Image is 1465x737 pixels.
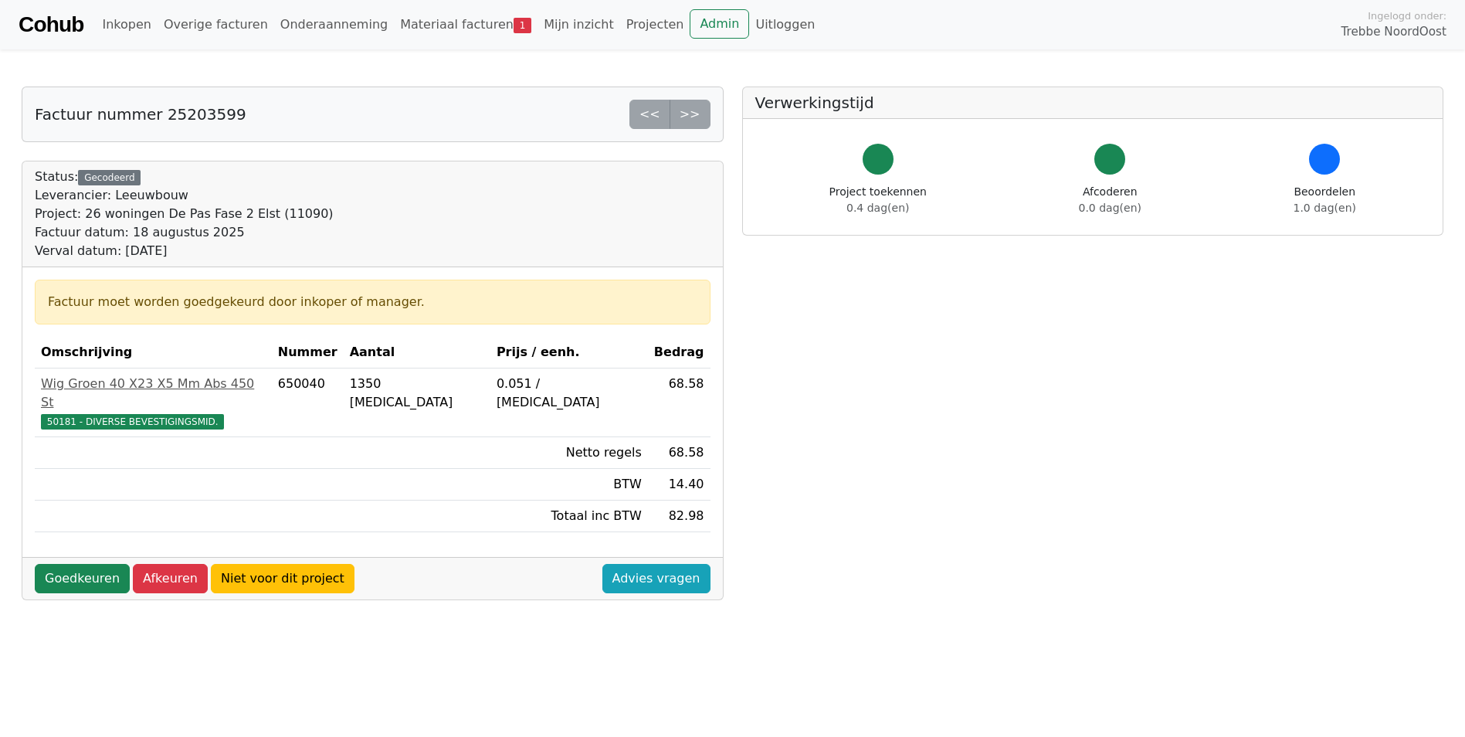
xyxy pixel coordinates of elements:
a: Materiaal facturen1 [394,9,538,40]
div: Wig Groen 40 X23 X5 Mm Abs 450 St [41,375,266,412]
div: Project: 26 woningen De Pas Fase 2 Elst (11090) [35,205,334,223]
a: Onderaanneming [274,9,394,40]
div: Factuur datum: 18 augustus 2025 [35,223,334,242]
h5: Factuur nummer 25203599 [35,105,246,124]
a: Afkeuren [133,564,208,593]
div: 1350 [MEDICAL_DATA] [350,375,484,412]
div: Verval datum: [DATE] [35,242,334,260]
span: Ingelogd onder: [1368,8,1446,23]
a: Mijn inzicht [538,9,620,40]
td: 68.58 [648,368,710,437]
td: 68.58 [648,437,710,469]
td: 82.98 [648,501,710,532]
a: Advies vragen [602,564,710,593]
div: Project toekennen [829,184,927,216]
h5: Verwerkingstijd [755,93,1431,112]
div: Gecodeerd [78,170,141,185]
a: Admin [690,9,749,39]
td: Totaal inc BTW [490,501,648,532]
th: Aantal [344,337,490,368]
div: Factuur moet worden goedgekeurd door inkoper of manager. [48,293,697,311]
a: Cohub [19,6,83,43]
span: 0.4 dag(en) [846,202,909,214]
span: 0.0 dag(en) [1079,202,1141,214]
a: Niet voor dit project [211,564,354,593]
a: Projecten [620,9,690,40]
a: Overige facturen [158,9,274,40]
div: Afcoderen [1079,184,1141,216]
div: Status: [35,168,334,260]
div: 0.051 / [MEDICAL_DATA] [497,375,642,412]
td: Netto regels [490,437,648,469]
span: Trebbe NoordOost [1341,23,1446,41]
a: Uitloggen [749,9,821,40]
td: 14.40 [648,469,710,501]
a: Inkopen [96,9,157,40]
th: Bedrag [648,337,710,368]
div: Beoordelen [1294,184,1356,216]
th: Nummer [272,337,344,368]
div: Leverancier: Leeuwbouw [35,186,334,205]
span: 1.0 dag(en) [1294,202,1356,214]
a: Wig Groen 40 X23 X5 Mm Abs 450 St50181 - DIVERSE BEVESTIGINGSMID. [41,375,266,430]
span: 1 [514,18,531,33]
th: Prijs / eenh. [490,337,648,368]
a: Goedkeuren [35,564,130,593]
th: Omschrijving [35,337,272,368]
td: BTW [490,469,648,501]
span: 50181 - DIVERSE BEVESTIGINGSMID. [41,414,224,430]
td: 650040 [272,368,344,437]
